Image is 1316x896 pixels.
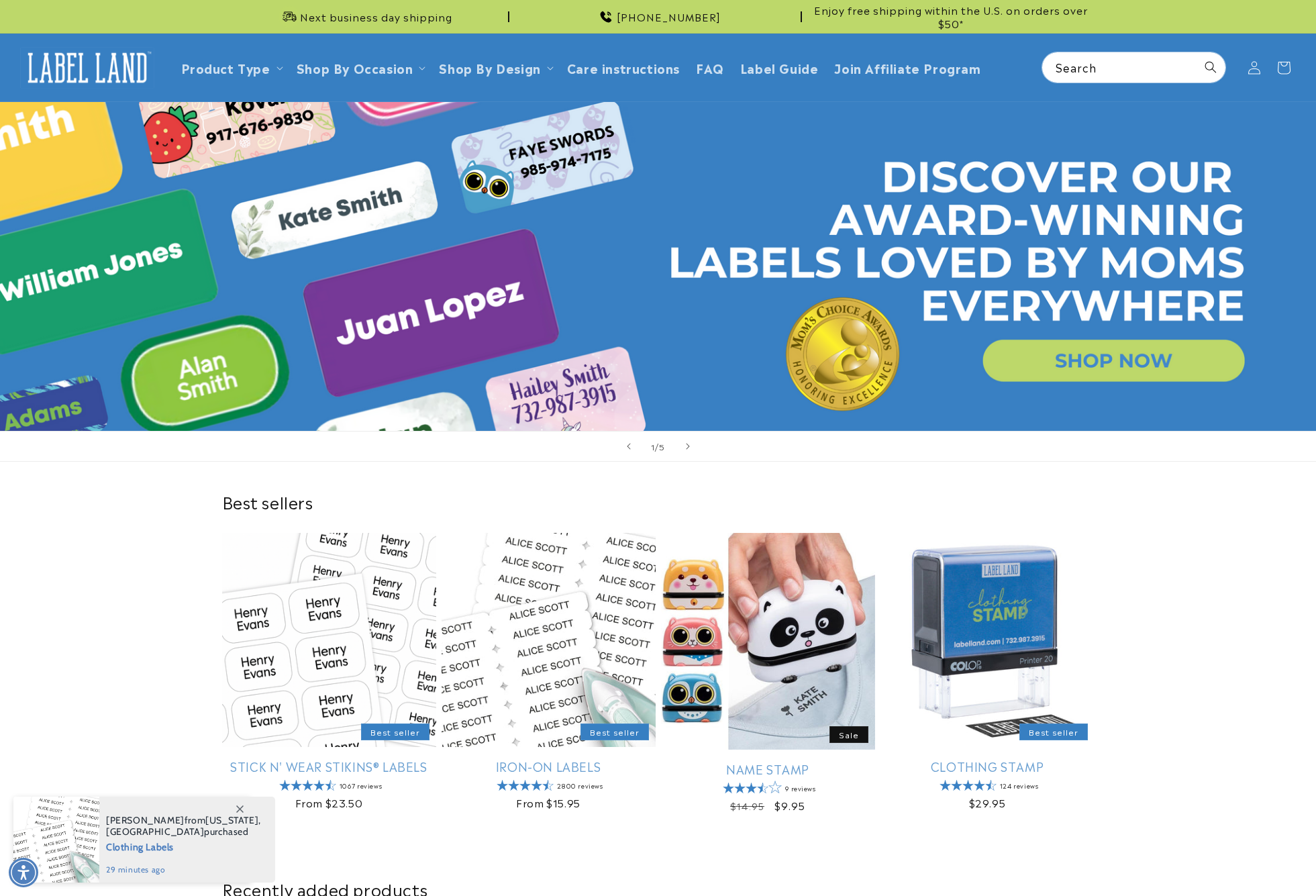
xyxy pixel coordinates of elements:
[15,42,160,93] a: Label Land
[826,52,989,83] a: Join Affiliate Program
[205,814,258,826] span: [US_STATE]
[1182,838,1303,883] iframe: Gorgias live chat messenger
[880,758,1095,774] a: Clothing Stamp
[106,815,261,838] span: from , purchased
[732,52,827,83] a: Label Guide
[289,52,432,83] summary: Shop By Occasion
[439,58,540,77] a: Shop By Design
[106,814,185,826] span: [PERSON_NAME]
[442,758,656,774] a: Iron-On Labels
[222,758,436,774] a: Stick N' Wear Stikins® Labels
[300,10,452,23] span: Next business day shipping
[567,60,680,75] span: Care instructions
[222,491,1095,512] h2: Best sellers
[431,52,558,83] summary: Shop By Design
[696,60,724,75] span: FAQ
[655,440,659,453] span: /
[297,60,413,75] span: Shop By Occasion
[651,440,655,453] span: 1
[222,533,1095,825] ul: Slider
[807,3,1095,30] span: Enjoy free shipping within the U.S. on orders over $50*
[673,432,703,461] button: Next slide
[617,10,721,23] span: [PHONE_NUMBER]
[181,58,270,77] a: Product Type
[834,60,980,75] span: Join Affiliate Program
[20,47,154,89] img: Label Land
[661,761,875,777] a: Name Stamp
[106,826,204,838] span: [GEOGRAPHIC_DATA]
[1196,52,1225,82] button: Search
[688,52,732,83] a: FAQ
[173,52,289,83] summary: Product Type
[9,858,38,887] div: Accessibility Menu
[614,432,644,461] button: Previous slide
[559,52,688,83] a: Care instructions
[659,440,665,453] span: 5
[740,60,819,75] span: Label Guide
